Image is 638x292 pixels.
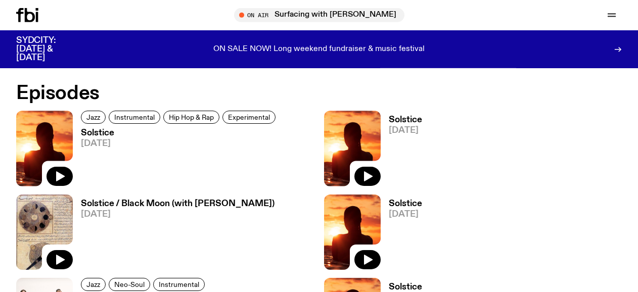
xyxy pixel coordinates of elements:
[73,200,275,270] a: Solstice / Black Moon (with [PERSON_NAME])[DATE]
[389,116,422,124] h3: Solstice
[81,210,275,219] span: [DATE]
[389,126,422,135] span: [DATE]
[389,200,422,208] h3: Solstice
[159,280,199,288] span: Instrumental
[81,129,279,137] h3: Solstice
[16,111,73,186] img: A girl standing in the ocean as waist level, staring into the rise of the sun.
[73,129,279,186] a: Solstice[DATE]
[81,139,279,148] span: [DATE]
[81,111,106,124] a: Jazz
[213,45,425,54] p: ON SALE NOW! Long weekend fundraiser & music festival
[114,280,145,288] span: Neo-Soul
[234,8,404,22] button: On AirSurfacing with [PERSON_NAME]
[324,111,381,186] img: A girl standing in the ocean as waist level, staring into the rise of the sun.
[381,116,422,186] a: Solstice[DATE]
[109,278,150,291] a: Neo-Soul
[86,280,100,288] span: Jazz
[16,36,81,62] h3: SYDCITY: [DATE] & [DATE]
[381,200,422,270] a: Solstice[DATE]
[114,114,155,121] span: Instrumental
[16,194,73,270] img: A scanned scripture of medieval islamic astrology illustrating an eclipse
[153,278,205,291] a: Instrumental
[228,114,270,121] span: Experimental
[81,200,275,208] h3: Solstice / Black Moon (with [PERSON_NAME])
[16,84,417,103] h2: Episodes
[222,111,276,124] a: Experimental
[109,111,160,124] a: Instrumental
[81,278,106,291] a: Jazz
[163,111,219,124] a: Hip Hop & Rap
[86,114,100,121] span: Jazz
[324,194,381,270] img: A girl standing in the ocean as waist level, staring into the rise of the sun.
[389,283,422,291] h3: Solstice
[169,114,214,121] span: Hip Hop & Rap
[389,210,422,219] span: [DATE]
